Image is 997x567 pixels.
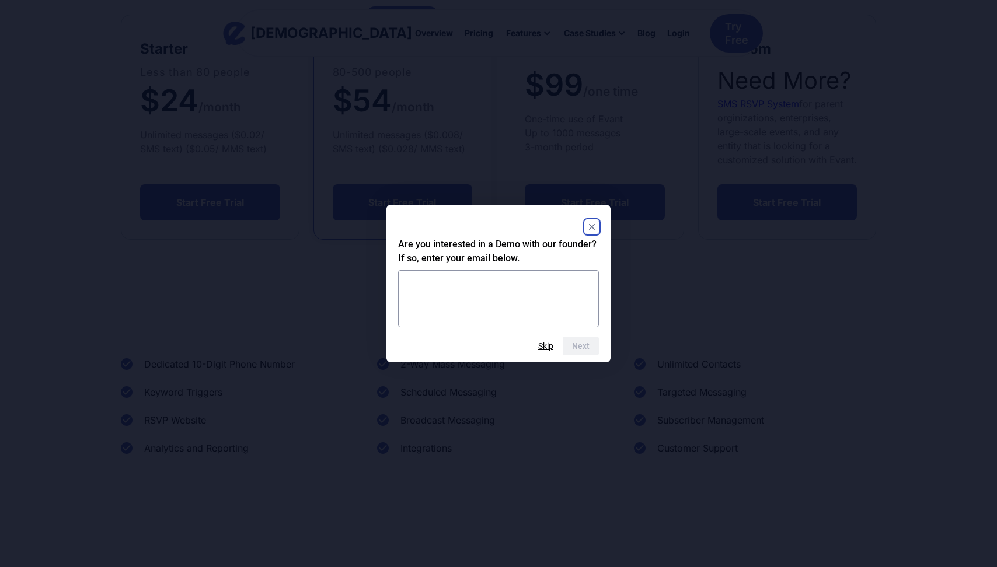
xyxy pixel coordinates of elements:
[398,270,599,327] textarea: Are you interested in a Demo with our founder? If so, enter your email below.
[398,237,599,265] h2: Are you interested in a Demo with our founder? If so, enter your email below.
[538,341,553,351] button: Skip
[386,205,611,362] dialog: Are you interested in a Demo with our founder? If so, enter your email below.
[563,337,599,355] button: Next question
[585,220,599,234] button: Close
